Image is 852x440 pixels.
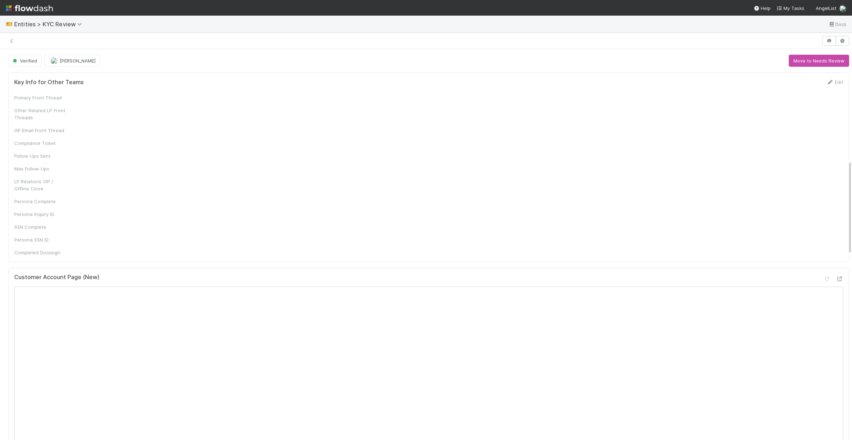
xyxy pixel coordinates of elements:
div: Other Related LP Front Threads [14,107,67,121]
button: Verified [8,55,42,67]
span: [PERSON_NAME] [60,58,96,64]
img: logo-inverted-e16ddd16eac7371096b0.svg [6,2,53,14]
a: My Tasks [776,5,804,12]
span: AngelList [816,5,836,11]
div: Max Follow-Ups [14,165,67,172]
div: Primary Front Thread [14,94,67,101]
div: Persona SSN ID [14,236,67,243]
button: Move to Needs Review [789,55,849,67]
span: Entities > KYC Review [14,21,86,28]
a: Edit [826,79,843,85]
div: Help [754,5,771,12]
a: Docs [828,20,846,28]
div: Compliance Ticket [14,140,67,147]
button: [PERSON_NAME] [44,55,100,67]
span: 🎫 [6,21,13,27]
div: Follow-Ups Sent [14,152,67,159]
img: avatar_7d83f73c-397d-4044-baf2-bb2da42e298f.png [50,57,58,64]
span: Verified [11,58,37,64]
div: LP Relations VIP / Offline Close [14,178,67,192]
div: GP Email Front Thread [14,127,67,134]
span: My Tasks [776,5,804,11]
div: Persona Inquiry ID [14,211,67,218]
h5: Customer Account Page (New) [14,274,99,281]
div: Completed Docusign [14,249,67,256]
img: avatar_ef15843f-6fde-4057-917e-3fb236f438ca.png [839,5,846,12]
div: Persona Complete [14,198,67,205]
div: SSN Complete [14,223,67,230]
h5: Key Info for Other Teams [14,79,84,86]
